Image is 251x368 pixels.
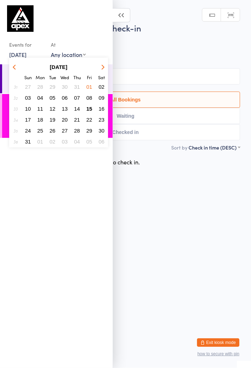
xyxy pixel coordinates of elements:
[35,82,46,92] button: 28
[96,82,107,92] button: 02
[74,139,80,145] span: 04
[84,137,95,146] button: 05
[197,351,239,356] button: how to secure with pin
[86,117,92,123] span: 22
[59,115,70,124] button: 20
[23,93,34,103] button: 03
[72,115,83,124] button: 21
[62,84,68,90] span: 30
[25,106,31,112] span: 10
[74,117,80,123] span: 21
[13,95,18,101] em: 32
[74,95,80,101] span: 07
[96,115,107,124] button: 23
[13,139,18,145] em: 36
[11,44,229,51] span: [PERSON_NAME] and [PERSON_NAME]
[2,64,113,93] a: 5:30 -6:30 pmAdults No Gi[PERSON_NAME]
[37,95,43,101] span: 04
[25,117,31,123] span: 17
[11,124,240,140] button: Checked in
[72,82,83,92] button: 31
[86,106,92,112] span: 15
[36,74,45,80] small: Monday
[189,144,240,151] div: Check in time (DESC)
[37,117,43,123] span: 18
[84,104,95,113] button: 15
[24,74,32,80] small: Sunday
[49,74,56,80] small: Tuesday
[35,126,46,135] button: 25
[23,82,34,92] button: 27
[35,93,46,103] button: 04
[37,139,43,145] span: 01
[60,74,69,80] small: Wednesday
[47,104,58,113] button: 12
[49,84,55,90] span: 29
[84,93,95,103] button: 08
[11,108,240,124] button: Waiting
[23,126,34,135] button: 24
[72,104,83,113] button: 14
[37,128,43,134] span: 25
[51,39,86,51] div: At
[23,137,34,146] button: 31
[14,84,17,90] em: 31
[62,128,68,134] span: 27
[11,37,229,44] span: [DATE] 6:00pm
[11,68,240,84] input: Search
[72,126,83,135] button: 28
[98,128,104,134] span: 30
[72,93,83,103] button: 07
[37,106,43,112] span: 11
[25,128,31,134] span: 24
[23,104,34,113] button: 10
[74,128,80,134] span: 28
[73,74,81,80] small: Thursday
[35,137,46,146] button: 01
[13,106,18,112] em: 33
[98,139,104,145] span: 06
[98,106,104,112] span: 16
[35,104,46,113] button: 11
[23,115,34,124] button: 17
[25,139,31,145] span: 31
[13,117,18,123] em: 34
[98,117,104,123] span: 23
[35,115,46,124] button: 18
[171,144,187,151] label: Sort by
[98,95,104,101] span: 09
[49,106,55,112] span: 12
[49,128,55,134] span: 26
[37,84,43,90] span: 28
[59,126,70,135] button: 27
[74,106,80,112] span: 14
[62,95,68,101] span: 06
[47,82,58,92] button: 29
[86,128,92,134] span: 29
[84,115,95,124] button: 22
[25,95,31,101] span: 03
[7,5,34,32] img: Apex BJJ
[86,95,92,101] span: 08
[25,84,31,90] span: 27
[59,93,70,103] button: 06
[47,126,58,135] button: 26
[62,117,68,123] span: 20
[47,137,58,146] button: 02
[13,128,18,134] em: 35
[86,84,92,90] span: 01
[197,338,239,347] button: Exit kiosk mode
[74,84,80,90] span: 31
[59,82,70,92] button: 30
[62,139,68,145] span: 03
[62,106,68,112] span: 13
[11,51,240,58] span: Women's Room
[49,117,55,123] span: 19
[84,82,95,92] button: 01
[47,93,58,103] button: 05
[96,126,107,135] button: 30
[59,137,70,146] button: 03
[96,104,107,113] button: 16
[87,74,92,80] small: Friday
[49,95,55,101] span: 05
